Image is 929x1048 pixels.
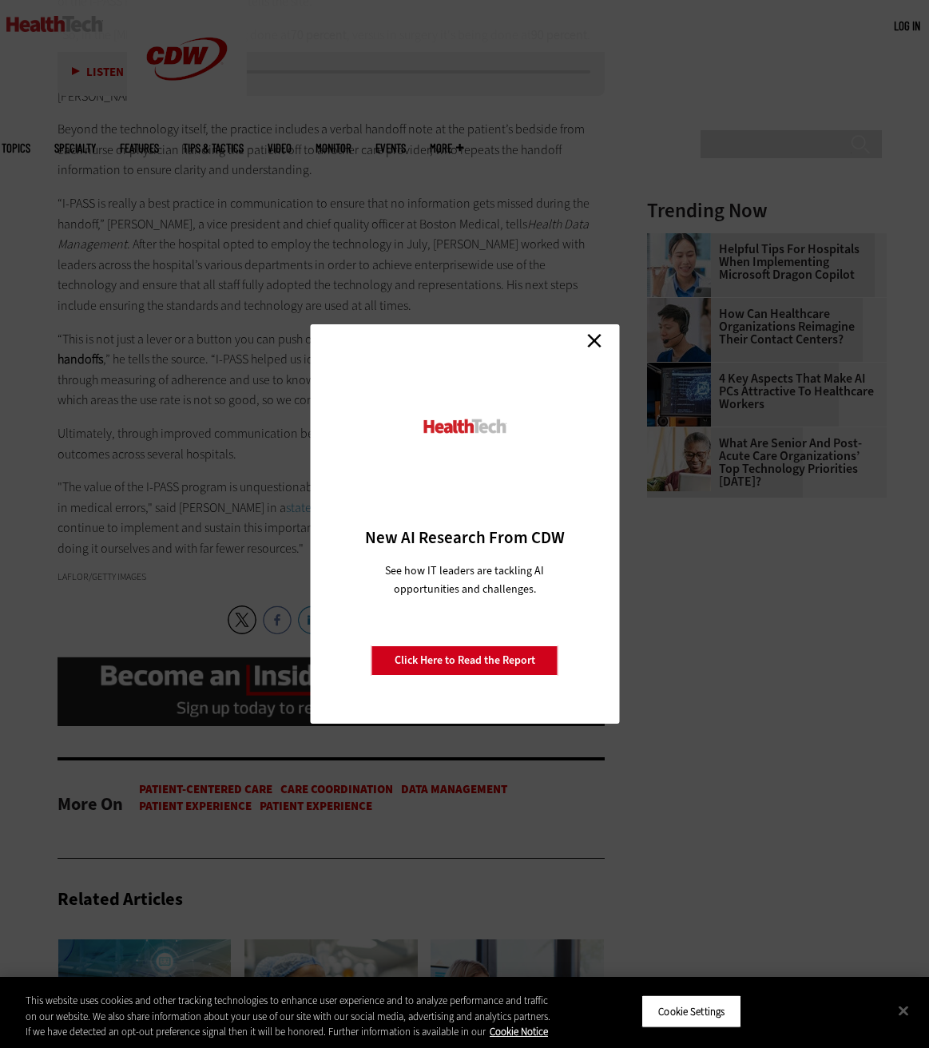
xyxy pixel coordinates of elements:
[371,645,558,676] a: Click Here to Read the Report
[641,994,741,1028] button: Cookie Settings
[366,562,563,598] p: See how IT leaders are tackling AI opportunities and challenges.
[26,993,558,1040] div: This website uses cookies and other tracking technologies to enhance user experience and to analy...
[338,526,591,549] h3: New AI Research From CDW
[886,993,921,1028] button: Close
[582,328,606,352] a: Close
[421,418,508,435] img: HealthTech_0.png
[490,1025,548,1038] a: More information about your privacy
